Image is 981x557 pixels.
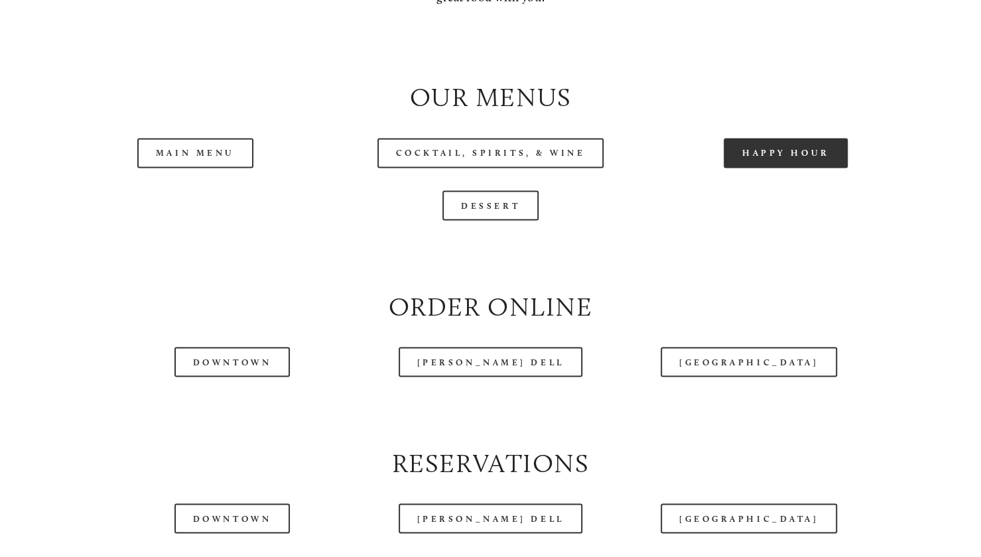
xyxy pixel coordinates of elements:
a: [PERSON_NAME] Dell [399,347,583,377]
a: [PERSON_NAME] Dell [399,503,583,533]
a: Cocktail, Spirits, & Wine [377,138,604,168]
a: Downtown [174,503,290,533]
a: Dessert [442,190,539,220]
h2: Reservations [59,444,923,481]
a: [GEOGRAPHIC_DATA] [661,503,837,533]
a: Downtown [174,347,290,377]
h2: Order Online [59,288,923,324]
a: Happy Hour [724,138,848,168]
a: [GEOGRAPHIC_DATA] [661,347,837,377]
h2: Our Menus [59,79,923,115]
a: Main Menu [137,138,253,168]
